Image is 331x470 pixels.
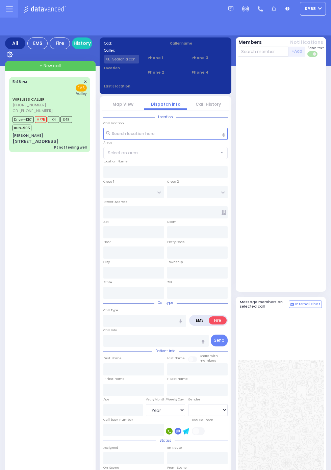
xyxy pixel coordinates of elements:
[167,445,182,450] label: En Route
[27,37,48,49] div: EMS
[103,159,128,164] label: Location Name
[103,465,119,470] label: On Scene
[76,91,87,96] span: Valley
[200,358,216,363] span: members
[103,328,117,333] label: Call Info
[238,47,289,57] input: Search member
[211,335,228,346] button: Send
[12,108,53,113] span: CB: [PHONE_NUMBER]
[50,37,70,49] div: Fire
[307,51,318,57] label: Turn off text
[156,438,175,443] span: Status
[200,354,218,358] small: Share with
[40,63,61,69] span: + New call
[5,37,25,49] div: All
[12,125,31,131] span: BUS-905
[305,6,316,12] span: ky68
[222,210,226,215] span: Other building occupants
[167,179,179,184] label: Cross 2
[12,102,46,108] span: [PHONE_NUMBER]
[170,41,227,46] label: Caller name
[192,70,227,75] span: Phone 4
[103,128,228,140] input: Search location here
[167,240,185,244] label: Entry Code
[103,280,112,285] label: State
[104,84,166,89] label: Last 3 location
[12,133,43,138] div: [PERSON_NAME]
[238,39,262,46] button: Members
[151,101,180,107] a: Dispatch info
[103,397,109,402] label: Age
[192,55,227,61] span: Phone 3
[104,48,161,53] label: Caller:
[60,116,72,123] span: K48
[12,79,27,84] span: 5:48 PM
[167,219,177,224] label: Room
[103,140,112,145] label: Areas
[188,397,200,402] label: Gender
[103,308,118,313] label: Call Type
[103,240,111,244] label: Floor
[23,5,68,13] img: Logo
[295,302,320,307] span: Internal Chat
[76,84,87,92] span: EMS
[148,70,183,75] span: Phone 2
[103,200,127,204] label: Street Address
[35,116,47,123] span: MF75
[108,150,138,156] span: Select an area
[12,97,45,102] a: WIRELESS CALLER
[104,66,139,71] label: Location
[152,348,179,354] span: Patient info
[240,300,289,309] h5: Message members on selected call
[167,280,172,285] label: ZIP
[84,79,87,85] span: ✕
[155,114,176,120] span: Location
[167,376,188,381] label: P Last Name
[146,397,185,402] div: Year/Month/Week/Day
[103,179,114,184] label: Cross 1
[104,41,161,46] label: Cad:
[300,2,326,16] button: ky68
[209,316,227,324] label: Fire
[167,356,185,361] label: Last Name
[103,356,122,361] label: First Name
[167,260,183,264] label: Township
[190,316,209,324] label: EMS
[103,260,110,264] label: City
[148,55,183,61] span: Phone 1
[72,37,92,49] a: History
[103,417,133,422] label: Call back number
[48,116,59,123] span: K4
[154,300,177,305] span: Call type
[12,138,59,145] div: [STREET_ADDRESS]
[289,301,322,308] button: Internal Chat
[54,145,87,150] div: Pt not feeling well
[103,376,125,381] label: P First Name
[290,39,323,46] button: Notifications
[104,55,139,63] input: Search a contact
[167,465,187,470] label: From Scene
[307,46,324,51] span: Send text
[12,116,34,123] span: Driver-K101
[112,101,133,107] a: Map View
[103,121,124,126] label: Call Location
[196,101,221,107] a: Call History
[103,445,118,450] label: Assigned
[192,418,213,422] label: Use Callback
[228,6,233,11] img: message.svg
[290,303,294,307] img: comment-alt.png
[103,219,109,224] label: Apt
